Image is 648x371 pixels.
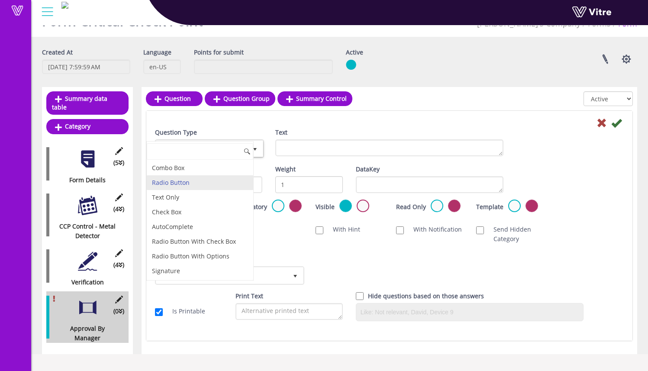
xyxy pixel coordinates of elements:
[155,128,197,137] label: Question Type
[368,291,484,301] label: Hide questions based on those answers
[147,190,253,205] li: Text Only
[46,119,129,134] a: Category
[356,165,380,174] label: DataKey
[147,161,253,175] li: Combo Box
[156,141,247,156] span: Radio Button
[46,175,122,185] div: Form Details
[485,225,544,244] label: Send Hidden Category
[46,324,122,343] div: Approval By Manager
[476,202,503,212] label: Template
[147,264,253,278] li: Signature
[396,202,426,212] label: Read Only
[405,225,462,234] label: With Notification
[46,91,129,115] a: Summary data table
[147,249,253,264] li: Radio Button With Options
[476,226,484,234] input: Send Hidden Category
[164,306,205,316] label: Is Printable
[42,48,73,57] label: Created At
[113,204,124,214] span: (4 )
[356,292,364,300] input: Hide question based on answer
[205,91,275,106] a: Question Group
[113,158,124,168] span: (5 )
[235,291,263,301] label: Print Text
[194,48,244,57] label: Points for submit
[143,48,171,57] label: Language
[147,219,253,234] li: AutoComplete
[247,141,263,157] span: select
[346,59,356,70] img: yes
[277,91,352,106] a: Summary Control
[113,306,124,316] span: (0 )
[147,278,253,293] li: Combo Box With Check Box
[46,277,122,287] div: Verification
[147,175,253,190] li: Radio Button
[275,128,287,137] label: Text
[147,205,253,219] li: Check Box
[287,268,303,283] span: select
[146,91,203,106] a: Question
[147,234,253,249] li: Radio Button With Check Box
[324,225,360,234] label: With Hint
[46,222,122,241] div: CCP Control - Metal Detector
[235,202,267,212] label: Mandatory
[155,308,163,316] input: Is Printable
[396,226,404,234] input: With Notification
[275,165,296,174] label: Weight
[316,202,335,212] label: Visible
[346,48,363,57] label: Active
[113,260,124,270] span: (4 )
[61,2,68,9] img: Logo-Web.png
[316,226,323,234] input: With Hint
